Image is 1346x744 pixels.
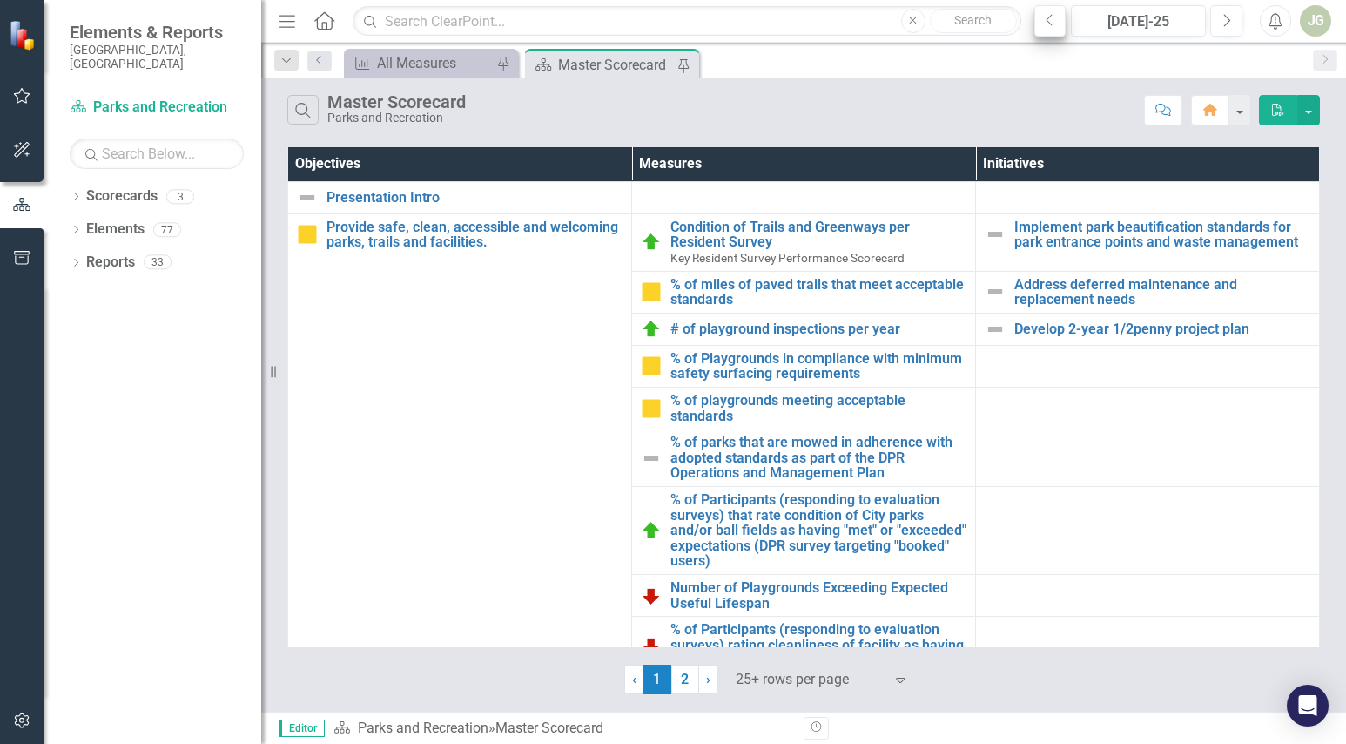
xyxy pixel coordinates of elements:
[670,251,905,265] span: Key Resident Survey Performance Scorecard
[954,13,992,27] span: Search
[288,213,632,731] td: Double-Click to Edit Right Click for Context Menu
[1014,277,1310,308] a: Address deferred maintenance and replacement needs
[70,22,244,43] span: Elements & Reports
[632,486,976,574] td: Double-Click to Edit Right Click for Context Menu
[985,224,1006,245] img: Not Defined
[70,98,244,118] a: Parks and Recreation
[86,253,135,273] a: Reports
[1014,220,1310,250] a: Implement park beautification standards for park entrance points and waste management
[670,492,966,569] a: % of Participants (responding to evaluation surveys) that rate condition of City parks and/or bal...
[670,277,966,308] a: % of miles of paved trails that meet acceptable standards
[976,313,1320,345] td: Double-Click to Edit Right Click for Context Menu
[1287,685,1329,727] div: Open Intercom Messenger
[632,574,976,616] td: Double-Click to Edit Right Click for Context Menu
[1077,11,1200,32] div: [DATE]-25
[670,435,966,481] a: % of parks that are mowed in adherence with adopted standards as part of the DPR Operations and M...
[670,622,966,668] a: % of Participants (responding to evaluation surveys) rating cleanliness of facility as having "me...
[976,213,1320,271] td: Double-Click to Edit Right Click for Context Menu
[643,665,671,694] span: 1
[632,313,976,345] td: Double-Click to Edit Right Click for Context Menu
[632,213,976,271] td: Double-Click to Edit Right Click for Context Menu
[641,585,662,606] img: Needs Improvement
[641,319,662,340] img: On Target
[348,52,492,74] a: All Measures
[985,281,1006,302] img: Not Defined
[670,220,966,250] a: Condition of Trails and Greenways per Resident Survey
[86,220,145,240] a: Elements
[632,671,636,687] span: ‹
[930,9,1017,33] button: Search
[985,319,1006,340] img: Not Defined
[326,190,623,206] a: Presentation Intro
[327,112,466,125] div: Parks and Recreation
[1014,321,1310,337] a: Develop 2-year 1/2penny project plan
[706,671,710,687] span: ›
[1300,5,1331,37] button: JG
[327,92,466,112] div: Master Scorecard
[9,20,39,51] img: ClearPoint Strategy
[353,6,1020,37] input: Search ClearPoint...
[632,617,976,674] td: Double-Click to Edit Right Click for Context Menu
[976,271,1320,313] td: Double-Click to Edit Right Click for Context Menu
[279,720,325,737] span: Editor
[632,429,976,487] td: Double-Click to Edit Right Click for Context Menu
[326,220,623,250] a: Provide safe, clean, accessible and welcoming parks, trails and facilities.
[333,719,791,739] div: »
[632,388,976,429] td: Double-Click to Edit Right Click for Context Menu
[86,186,158,206] a: Scorecards
[641,635,662,656] img: Needs Improvement
[641,281,662,302] img: Close to Target
[670,580,966,611] a: Number of Playgrounds Exceeding Expected Useful Lifespan
[144,255,172,270] div: 33
[297,187,318,208] img: Not Defined
[377,52,492,74] div: All Measures
[1071,5,1206,37] button: [DATE]-25
[641,448,662,469] img: Not Defined
[670,393,966,423] a: % of playgrounds meeting acceptable standards
[288,181,632,213] td: Double-Click to Edit Right Click for Context Menu
[297,224,318,245] img: Close to Target
[70,139,244,169] input: Search Below...
[641,520,662,541] img: On Target
[641,355,662,376] img: Close to Target
[632,345,976,387] td: Double-Click to Edit Right Click for Context Menu
[670,351,966,382] a: % of Playgrounds in compliance with minimum safety surfacing requirements
[70,43,244,71] small: [GEOGRAPHIC_DATA], [GEOGRAPHIC_DATA]
[358,720,488,736] a: Parks and Recreation
[671,665,699,694] a: 2
[670,321,966,337] a: # of playground inspections per year
[166,189,194,204] div: 3
[632,271,976,313] td: Double-Click to Edit Right Click for Context Menu
[153,222,181,237] div: 77
[641,398,662,419] img: Close to Target
[495,720,603,736] div: Master Scorecard
[641,232,662,253] img: On Target
[558,54,673,76] div: Master Scorecard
